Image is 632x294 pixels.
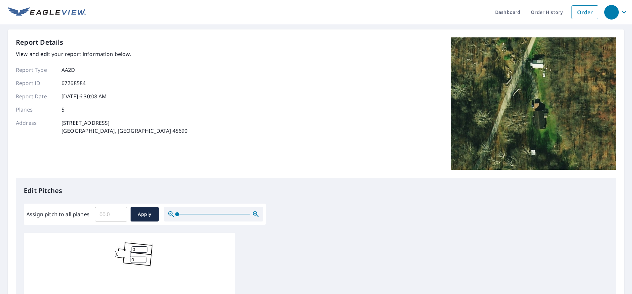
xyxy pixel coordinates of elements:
p: 67268584 [61,79,86,87]
span: Apply [136,210,153,219]
p: Address [16,119,56,135]
p: [STREET_ADDRESS] [GEOGRAPHIC_DATA], [GEOGRAPHIC_DATA] 45690 [61,119,187,135]
p: Report Date [16,92,56,100]
p: Report Details [16,37,63,47]
p: [DATE] 6:30:08 AM [61,92,107,100]
p: Planes [16,106,56,114]
p: Edit Pitches [24,186,608,196]
p: Report Type [16,66,56,74]
p: AA2D [61,66,75,74]
p: 5 [61,106,64,114]
a: Order [572,5,598,19]
label: Assign pitch to all planes [26,210,90,218]
p: View and edit your report information below. [16,50,187,58]
img: Top image [451,37,616,170]
p: Report ID [16,79,56,87]
input: 00.0 [95,205,127,223]
img: EV Logo [8,7,86,17]
button: Apply [131,207,159,221]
